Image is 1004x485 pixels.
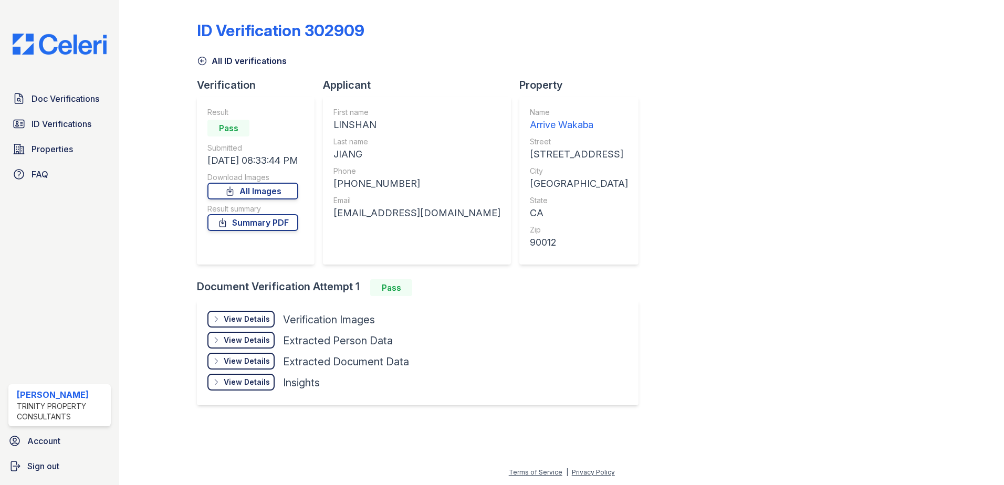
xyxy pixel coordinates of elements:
a: ID Verifications [8,113,111,134]
div: [EMAIL_ADDRESS][DOMAIN_NAME] [333,206,500,220]
a: Sign out [4,456,115,477]
div: [PHONE_NUMBER] [333,176,500,191]
div: [PERSON_NAME] [17,388,107,401]
div: Verification Images [283,312,375,327]
span: FAQ [32,168,48,181]
a: Name Arrive Wakaba [530,107,628,132]
span: Sign out [27,460,59,472]
span: ID Verifications [32,118,91,130]
div: Applicant [323,78,519,92]
div: JIANG [333,147,500,162]
a: Account [4,430,115,451]
div: Pass [207,120,249,136]
img: CE_Logo_Blue-a8612792a0a2168367f1c8372b55b34899dd931a85d93a1a3d3e32e68fde9ad4.png [4,34,115,55]
div: Name [530,107,628,118]
div: Download Images [207,172,298,183]
div: Verification [197,78,323,92]
a: Terms of Service [509,468,562,476]
div: Last name [333,136,500,147]
div: LINSHAN [333,118,500,132]
div: Trinity Property Consultants [17,401,107,422]
a: Properties [8,139,111,160]
div: State [530,195,628,206]
div: CA [530,206,628,220]
div: Street [530,136,628,147]
a: FAQ [8,164,111,185]
div: View Details [224,314,270,324]
iframe: chat widget [960,443,993,475]
a: All ID verifications [197,55,287,67]
div: ID Verification 302909 [197,21,364,40]
div: Arrive Wakaba [530,118,628,132]
div: [DATE] 08:33:44 PM [207,153,298,168]
div: City [530,166,628,176]
div: View Details [224,377,270,387]
div: 90012 [530,235,628,250]
a: All Images [207,183,298,199]
div: Submitted [207,143,298,153]
div: Document Verification Attempt 1 [197,279,647,296]
div: Insights [283,375,320,390]
a: Doc Verifications [8,88,111,109]
a: Privacy Policy [572,468,615,476]
div: Result summary [207,204,298,214]
div: Phone [333,166,500,176]
span: Properties [32,143,73,155]
a: Summary PDF [207,214,298,231]
div: [GEOGRAPHIC_DATA] [530,176,628,191]
span: Account [27,435,60,447]
div: Pass [370,279,412,296]
div: Property [519,78,647,92]
div: Extracted Person Data [283,333,393,348]
div: | [566,468,568,476]
div: Extracted Document Data [283,354,409,369]
div: First name [333,107,500,118]
div: View Details [224,356,270,366]
span: Doc Verifications [32,92,99,105]
div: Zip [530,225,628,235]
div: Email [333,195,500,206]
div: View Details [224,335,270,345]
div: [STREET_ADDRESS] [530,147,628,162]
div: Result [207,107,298,118]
